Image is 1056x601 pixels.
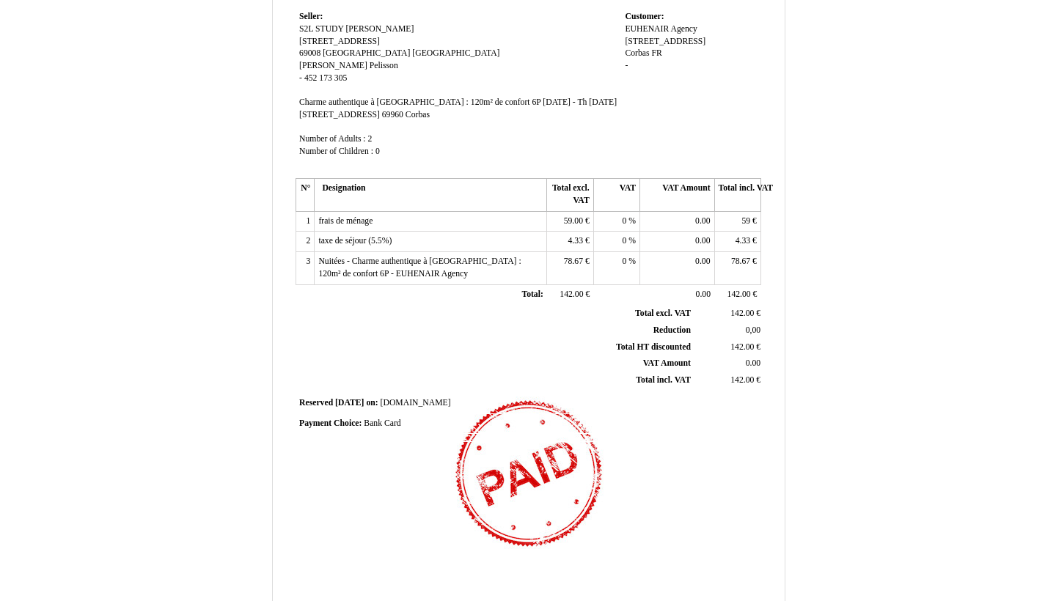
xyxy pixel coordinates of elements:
[625,24,669,34] span: EUHENAIR
[315,179,547,211] th: Designation
[625,12,664,21] span: Customer:
[727,290,751,299] span: 142.00
[382,110,403,119] span: 69960
[299,12,323,21] span: Seller:
[299,97,540,107] span: Charme authentique à [GEOGRAPHIC_DATA] : 120m² de confort 6P
[299,24,414,34] span: S2L STUDY [PERSON_NAME]
[299,48,320,58] span: 69008
[375,147,380,156] span: 0
[296,252,315,284] td: 3
[714,179,760,211] th: Total incl. VAT
[694,372,763,389] td: €
[593,232,639,252] td: %
[304,73,347,83] span: 452 173 305
[730,375,754,385] span: 142.00
[564,216,583,226] span: 59.00
[366,398,378,408] span: on:
[547,211,593,232] td: €
[560,290,583,299] span: 142.00
[296,211,315,232] td: 1
[323,48,410,58] span: [GEOGRAPHIC_DATA]
[564,257,583,266] span: 78.67
[593,252,639,284] td: %
[364,419,400,428] span: Bank Card
[296,232,315,252] td: 2
[299,419,362,428] span: Payment Choice:
[640,179,714,211] th: VAT Amount
[636,375,691,385] span: Total incl. VAT
[547,232,593,252] td: €
[746,325,760,335] span: 0,00
[543,97,617,107] span: [DATE] - Th [DATE]
[335,398,364,408] span: [DATE]
[730,309,754,318] span: 142.00
[299,134,366,144] span: Number of Adults :
[593,211,639,232] td: %
[547,179,593,211] th: Total excl. VAT
[643,358,691,368] span: VAT Amount
[695,216,710,226] span: 0.00
[370,61,398,70] span: Pelisson
[670,24,697,34] span: Agency
[694,339,763,355] td: €
[318,257,521,279] span: Nuitées - Charme authentique à [GEOGRAPHIC_DATA] : 120m² de confort 6P - EUHENAIR Agency
[625,48,649,58] span: Corbas
[714,284,760,305] td: €
[381,398,451,408] span: [DOMAIN_NAME]
[299,110,380,119] span: [STREET_ADDRESS]
[318,236,392,246] span: taxe de séjour (5.5%)
[625,61,628,70] span: -
[406,110,430,119] span: Corbas
[696,290,711,299] span: 0.00
[730,342,754,352] span: 142.00
[616,342,691,352] span: Total HT discounted
[623,236,627,246] span: 0
[652,48,662,58] span: FR
[593,179,639,211] th: VAT
[568,236,583,246] span: 4.33
[731,257,750,266] span: 78.67
[299,73,302,83] span: -
[623,216,627,226] span: 0
[695,236,710,246] span: 0.00
[318,216,373,226] span: frais de ménage
[653,325,691,335] span: Reduction
[547,252,593,284] td: €
[625,37,705,46] span: [STREET_ADDRESS]
[368,134,373,144] span: 2
[299,398,333,408] span: Reserved
[299,61,367,70] span: [PERSON_NAME]
[746,358,760,368] span: 0.00
[741,216,750,226] span: 59
[694,306,763,322] td: €
[521,290,543,299] span: Total:
[736,236,750,246] span: 4.33
[296,179,315,211] th: N°
[547,284,593,305] td: €
[714,232,760,252] td: €
[299,147,373,156] span: Number of Children :
[623,257,627,266] span: 0
[412,48,499,58] span: [GEOGRAPHIC_DATA]
[695,257,710,266] span: 0.00
[714,252,760,284] td: €
[714,211,760,232] td: €
[635,309,691,318] span: Total excl. VAT
[299,37,380,46] span: [STREET_ADDRESS]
